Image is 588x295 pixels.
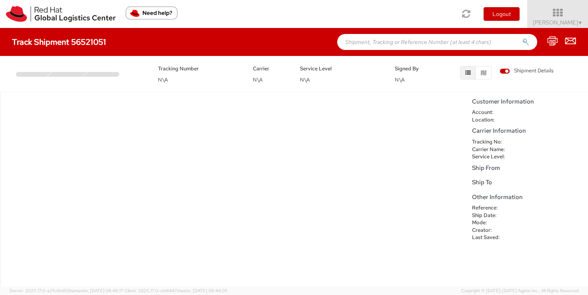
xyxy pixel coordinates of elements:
[253,76,263,83] span: N\A
[12,38,106,46] h4: Track Shipment 56521051
[300,76,310,83] span: N\A
[472,98,584,105] h5: Customer Information
[158,66,241,72] h5: Tracking Number
[500,67,554,75] span: Shipment Details
[500,67,554,76] label: Shipment Details
[395,76,405,83] span: N\A
[466,219,518,227] dt: Mode:
[466,204,518,212] dt: Reference:
[124,288,228,293] span: Client: 2025.17.0-cb14447
[472,165,584,171] h5: Ship From
[466,234,518,241] dt: Last Saved:
[337,34,537,50] input: Shipment, Tracking or Reference Number (at least 4 chars)
[466,146,518,153] dt: Carrier Name:
[158,76,168,83] span: N\A
[466,116,518,124] dt: Location:
[466,138,518,146] dt: Tracking No:
[6,6,116,22] img: rh-logistics-00dfa346123c4ec078e1.svg
[466,109,518,116] dt: Account:
[300,66,383,72] h5: Service Level
[466,153,518,161] dt: Service Level:
[466,212,518,219] dt: Ship Date:
[177,288,228,293] span: master, [DATE] 08:44:05
[461,288,578,294] span: Copyright © [DATE]-[DATE] Agistix Inc., All Rights Reserved
[533,19,583,26] span: [PERSON_NAME]
[74,288,123,293] span: master, [DATE] 08:48:17
[10,288,123,293] span: Server: 2025.17.0-a2fc8bd50ba
[472,179,584,186] h5: Ship To
[395,66,430,72] h5: Signed By
[472,128,584,134] h5: Carrier Information
[578,20,583,26] span: ▼
[466,227,518,234] dt: Creator:
[126,6,178,20] button: Need help?
[253,66,288,72] h5: Carrier
[484,7,520,21] button: Logout
[472,194,584,201] h5: Other Information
